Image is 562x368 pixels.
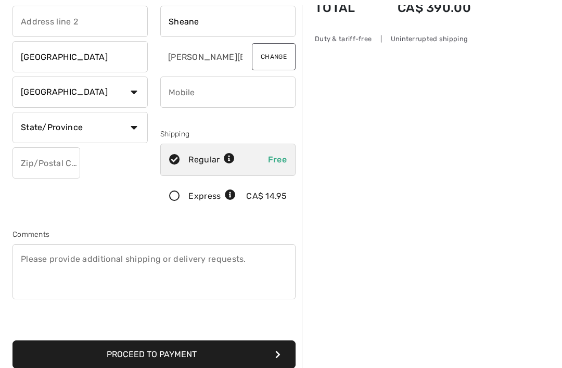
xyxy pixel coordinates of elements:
div: Shipping [160,129,296,139]
div: Comments [12,229,296,240]
div: Duty & tariff-free | Uninterrupted shipping [315,34,471,44]
input: Mobile [160,77,296,108]
input: City [12,41,148,72]
span: Free [268,155,287,164]
input: Zip/Postal Code [12,147,80,179]
div: Regular [188,154,235,166]
div: Express [188,190,236,202]
button: Change [252,43,296,70]
div: CA$ 14.95 [246,190,287,202]
input: Last name [160,6,296,37]
input: E-mail [160,41,244,72]
input: Address line 2 [12,6,148,37]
